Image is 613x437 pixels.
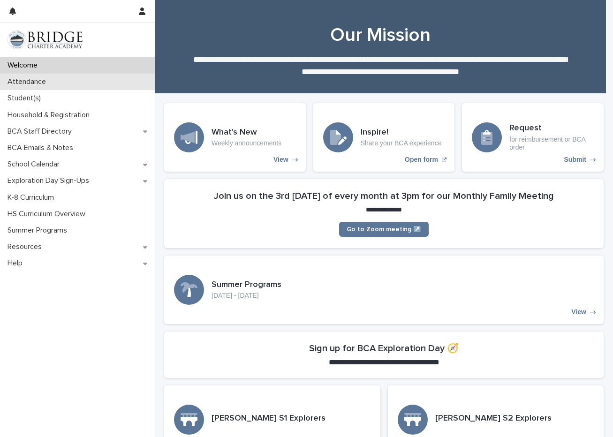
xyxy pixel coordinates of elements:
[4,210,93,218] p: HS Curriculum Overview
[309,343,459,354] h2: Sign up for BCA Exploration Day 🧭
[509,123,594,134] h3: Request
[212,414,325,424] h3: [PERSON_NAME] S1 Explorers
[164,103,306,172] a: View
[212,139,281,147] p: Weekly announcements
[164,256,604,324] a: View
[462,103,604,172] a: Submit
[212,280,281,290] h3: Summer Programs
[4,160,67,169] p: School Calendar
[212,128,281,138] h3: What's New
[361,139,442,147] p: Share your BCA experience
[4,111,97,120] p: Household & Registration
[273,156,288,164] p: View
[4,242,49,251] p: Resources
[361,128,442,138] h3: Inspire!
[509,136,594,151] p: for reimbursement or BCA order
[571,308,586,316] p: View
[435,414,552,424] h3: [PERSON_NAME] S2 Explorers
[4,94,48,103] p: Student(s)
[4,226,75,235] p: Summer Programs
[564,156,586,164] p: Submit
[4,61,45,70] p: Welcome
[4,176,97,185] p: Exploration Day Sign-Ups
[4,193,61,202] p: K-8 Curriculum
[164,24,597,46] h1: Our Mission
[339,222,429,237] a: Go to Zoom meeting ↗️
[4,259,30,268] p: Help
[4,143,81,152] p: BCA Emails & Notes
[313,103,455,172] a: Open form
[8,30,83,49] img: V1C1m3IdTEidaUdm9Hs0
[347,226,421,233] span: Go to Zoom meeting ↗️
[405,156,438,164] p: Open form
[214,190,554,202] h2: Join us on the 3rd [DATE] of every month at 3pm for our Monthly Family Meeting
[4,127,79,136] p: BCA Staff Directory
[212,292,281,300] p: [DATE] - [DATE]
[4,77,53,86] p: Attendance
